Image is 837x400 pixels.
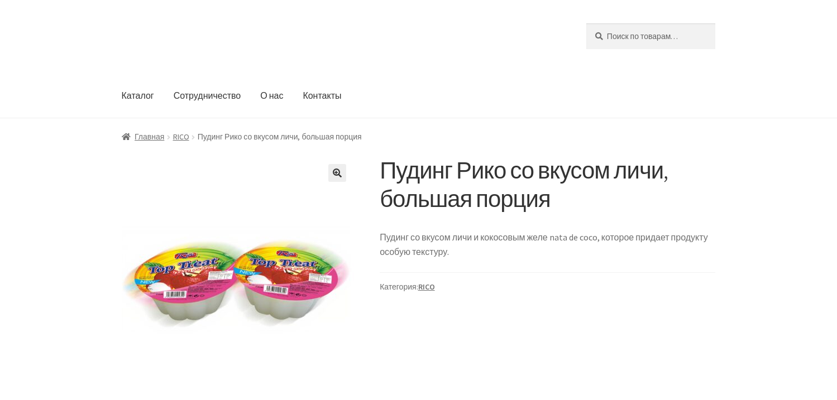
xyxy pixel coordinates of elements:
a: Главная [122,132,165,142]
img: Rico treat lychee pudding [122,156,354,388]
nav: Пудинг Рико со вкусом личи, большая порция [122,131,716,143]
input: Поиск по товарам… [586,23,715,49]
a: Каталог [113,74,163,118]
a: Сотрудничество [165,74,250,118]
a: О нас [251,74,292,118]
p: Пудинг со вкусом личи и кокосовым желе nata de coco, которое придает продукту особую текстуру. [380,230,715,259]
h1: Пудинг Рико со вкусом личи, большая порция [380,156,715,213]
a: RICO [418,282,435,292]
span: / [189,131,198,143]
a: Контакты [294,74,350,118]
span: / [164,131,173,143]
span: Категория: [380,281,715,293]
nav: Основное меню [122,74,561,118]
a: RICO [173,132,189,142]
